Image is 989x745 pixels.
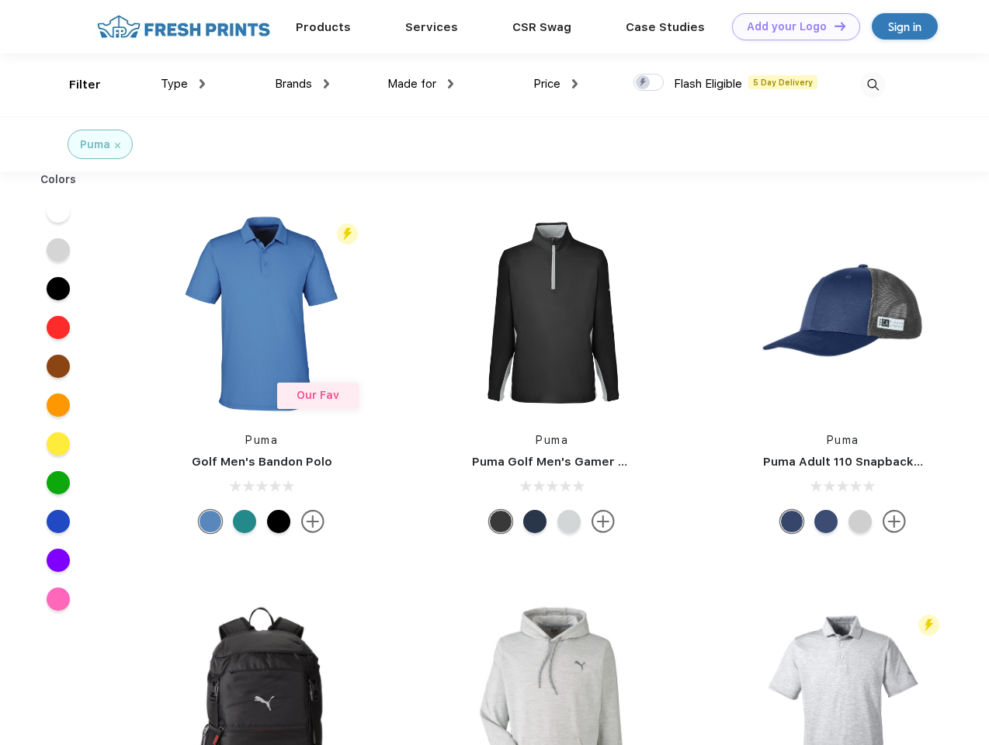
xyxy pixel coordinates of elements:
img: fo%20logo%202.webp [92,13,275,40]
a: Products [296,20,351,34]
a: CSR Swag [512,20,571,34]
div: Filter [69,76,101,94]
span: Brands [275,77,312,91]
div: Navy Blazer [523,510,547,533]
span: 5 Day Delivery [748,75,817,89]
div: Puma Black [267,510,290,533]
div: Quarry Brt Whit [848,510,872,533]
a: Puma [245,434,278,446]
a: Golf Men's Bandon Polo [192,455,332,469]
img: dropdown.png [200,79,205,88]
div: Lake Blue [199,510,222,533]
div: Peacoat with Qut Shd [780,510,803,533]
div: High Rise [557,510,581,533]
div: Puma Black [489,510,512,533]
div: Peacoat Qut Shd [814,510,838,533]
img: more.svg [592,510,615,533]
span: Type [161,77,188,91]
div: Green Lagoon [233,510,256,533]
img: func=resize&h=266 [158,210,365,417]
img: flash_active_toggle.svg [337,223,358,244]
span: Price [533,77,560,91]
img: func=resize&h=266 [449,210,655,417]
img: dropdown.png [572,79,578,88]
a: Sign in [872,13,938,40]
a: Puma [536,434,568,446]
span: Made for [387,77,436,91]
div: Add your Logo [747,20,827,33]
img: dropdown.png [324,79,329,88]
a: Puma Golf Men's Gamer Golf Quarter-Zip [472,455,717,469]
img: DT [835,22,845,30]
a: Puma [827,434,859,446]
img: flash_active_toggle.svg [918,615,939,636]
div: Puma [80,137,110,153]
img: desktop_search.svg [860,72,886,98]
img: func=resize&h=266 [740,210,946,417]
img: filter_cancel.svg [115,143,120,148]
img: more.svg [301,510,324,533]
div: Colors [29,172,88,188]
a: Services [405,20,458,34]
span: Flash Eligible [674,77,742,91]
img: dropdown.png [448,79,453,88]
img: more.svg [883,510,906,533]
span: Our Fav [297,389,339,401]
div: Sign in [888,18,921,36]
